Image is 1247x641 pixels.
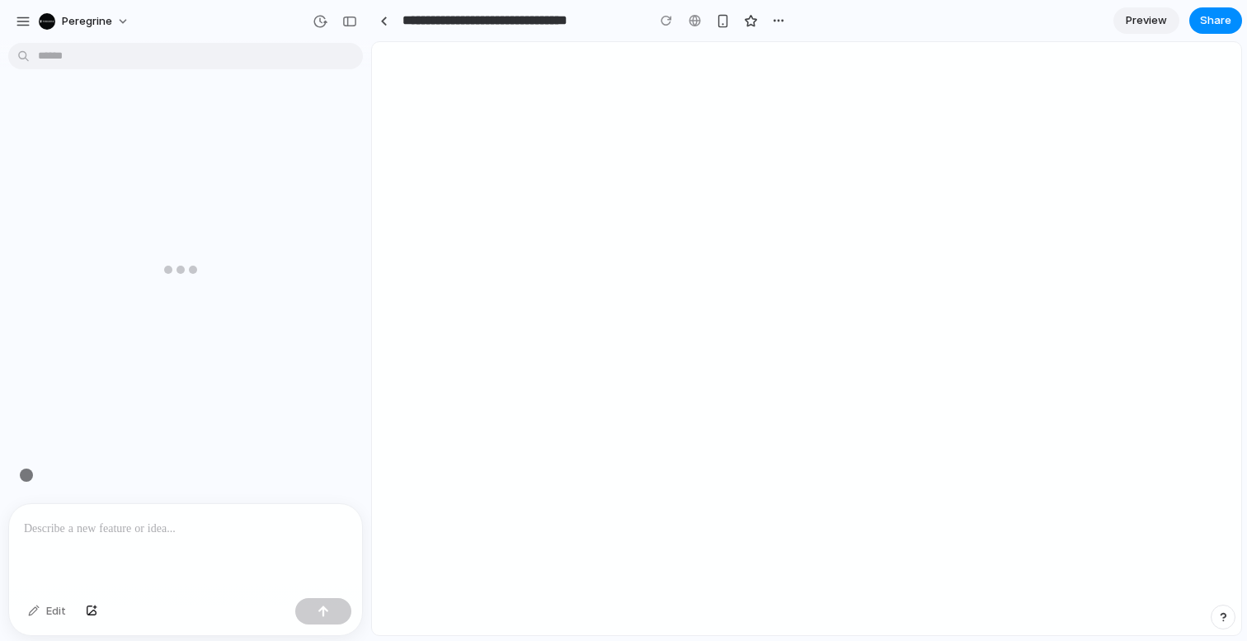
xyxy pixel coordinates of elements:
span: Preview [1126,12,1167,29]
button: Peregrine [32,8,138,35]
button: Share [1189,7,1242,34]
a: Preview [1113,7,1179,34]
span: Share [1200,12,1231,29]
span: Peregrine [62,13,112,30]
